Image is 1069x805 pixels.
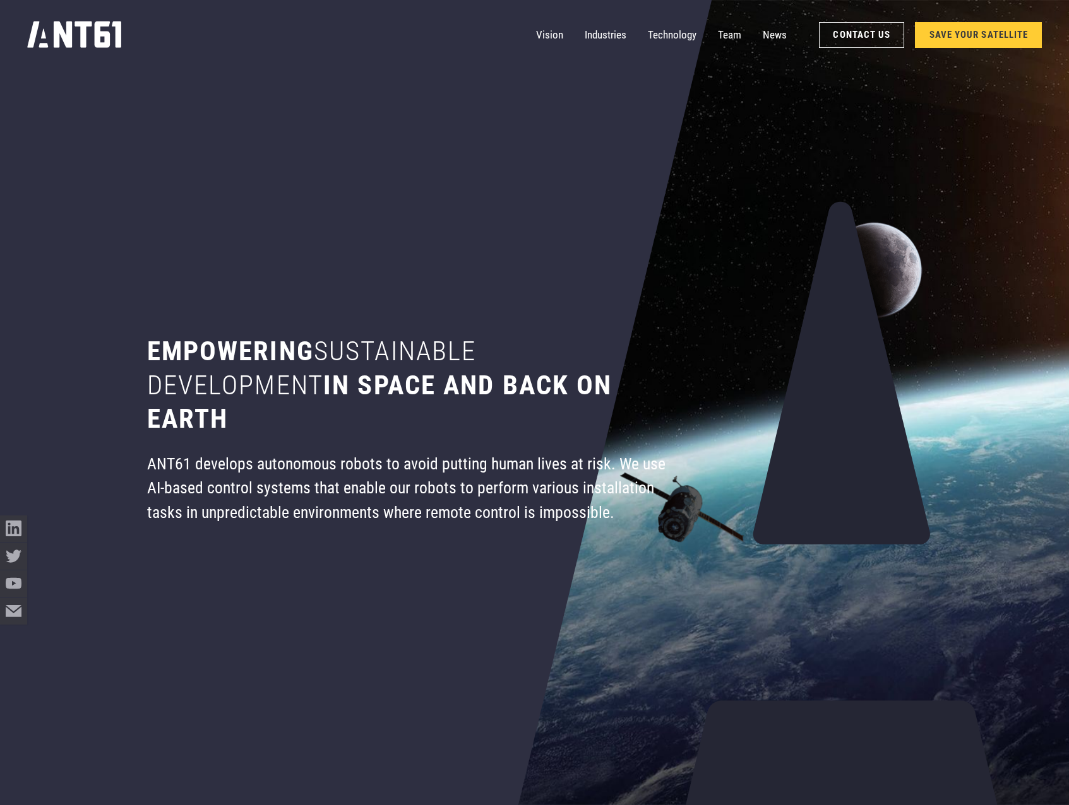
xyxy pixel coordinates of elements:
[27,17,122,53] a: home
[819,22,904,48] a: Contact Us
[147,335,477,400] span: sustainable development
[536,21,563,49] a: Vision
[648,21,696,49] a: Technology
[147,452,667,524] div: ANT61 develops autonomous robots to avoid putting human lives at risk. We use AI-based control sy...
[718,21,741,49] a: Team
[915,22,1042,48] a: SAVE YOUR SATELLITE
[147,334,667,435] h1: Empowering in space and back on earth
[763,21,787,49] a: News
[585,21,626,49] a: Industries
